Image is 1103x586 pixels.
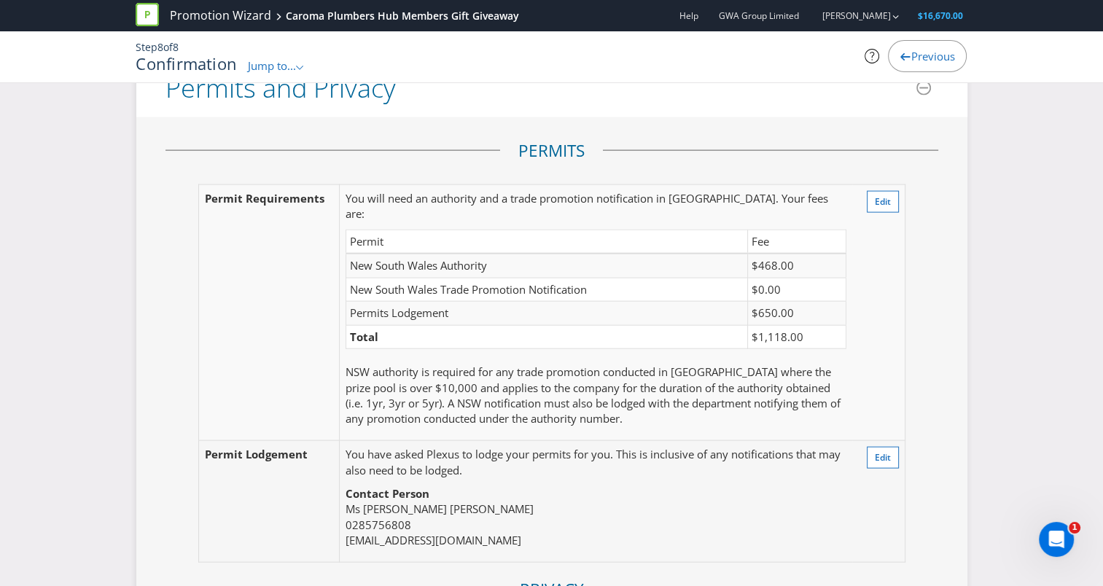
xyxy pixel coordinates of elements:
span: GWA Group Limited [718,9,798,22]
td: New South Wales Trade Promotion Notification [346,278,748,301]
span: Ms [346,501,360,516]
span: 8 [157,40,163,54]
span: [EMAIL_ADDRESS][DOMAIN_NAME] [346,533,521,547]
a: Help [679,9,698,22]
td: Permit Requirements [198,184,340,441]
td: $0.00 [748,278,846,301]
span: [PERSON_NAME] [363,501,447,516]
span: 8 [173,40,179,54]
a: Promotion Wizard [170,7,271,24]
td: Permit [346,230,748,254]
span: You will need [346,191,413,206]
h3: Permits and Privacy [165,74,396,103]
span: [PERSON_NAME] [450,501,534,516]
p: You have asked Plexus to lodge your permits for you. This is inclusive of any notifications that ... [346,447,846,478]
div: Caroma Plumbers Hub Members Gift Giveaway [286,9,519,23]
p: NSW authority is required for any trade promotion conducted in [GEOGRAPHIC_DATA] where the prize ... [346,364,846,427]
span: 0285756808 [346,517,411,532]
td: $1,118.00 [748,325,846,348]
button: Edit [867,447,899,469]
td: Permits Lodgement [346,302,748,325]
span: Edit [875,195,891,208]
td: $650.00 [748,302,846,325]
td: Permit Lodgement [198,441,340,563]
span: Edit [875,451,891,464]
strong: Total [350,329,378,344]
span: an authority and a trade promotion notification in [GEOGRAPHIC_DATA] [416,191,776,206]
td: $468.00 [748,254,846,278]
span: . Your fees are: [346,191,828,221]
span: Step [136,40,157,54]
span: of [163,40,173,54]
span: Previous [911,49,954,63]
button: Edit [867,191,899,213]
legend: Permits [500,139,603,163]
h1: Confirmation [136,55,237,72]
span: Jump to... [248,58,296,73]
span: 1 [1069,522,1080,534]
iframe: Intercom live chat [1039,522,1074,557]
strong: Contact Person [346,486,429,501]
td: Fee [748,230,846,254]
td: New South Wales Authority [346,254,748,278]
span: $16,670.00 [917,9,962,22]
a: [PERSON_NAME] [807,9,890,22]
